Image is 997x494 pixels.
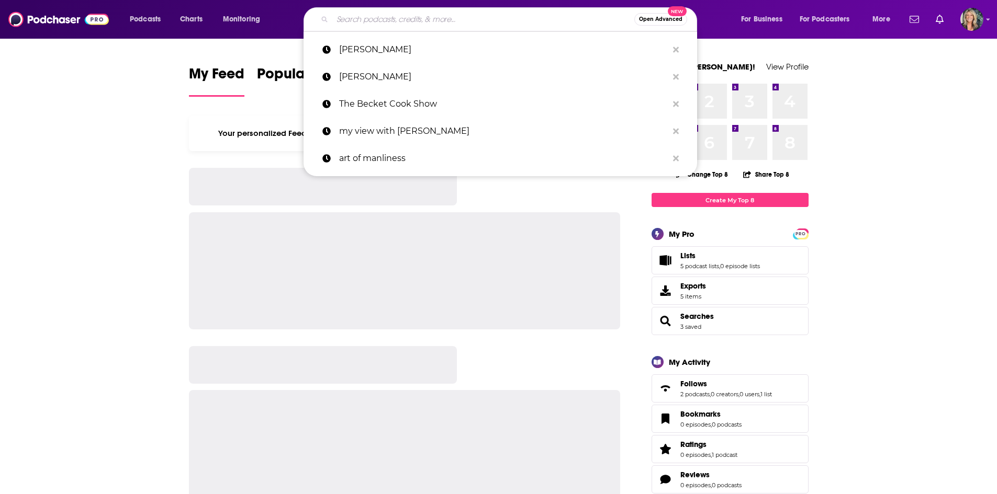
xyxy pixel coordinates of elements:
p: art of manliness [339,145,668,172]
a: 0 podcasts [712,481,742,489]
span: Logged in as lisa.beech [960,8,983,31]
span: , [719,262,720,270]
div: Your personalized Feed is curated based on the Podcasts, Creators, Users, and Lists that you Follow. [189,116,621,151]
div: My Activity [669,357,710,367]
a: 0 users [740,390,759,398]
span: , [711,451,712,458]
span: Reviews [680,470,710,479]
span: Lists [652,246,809,274]
a: art of manliness [304,145,697,172]
a: 0 creators [711,390,738,398]
a: 0 episodes [680,481,711,489]
span: , [711,481,712,489]
span: Searches [652,307,809,335]
button: Open AdvancedNew [634,13,687,26]
a: View Profile [766,62,809,72]
a: 0 episode lists [720,262,760,270]
a: Ratings [655,442,676,456]
div: My Pro [669,229,694,239]
a: Reviews [655,472,676,487]
a: 0 podcasts [712,421,742,428]
a: 1 list [760,390,772,398]
a: 1 podcast [712,451,737,458]
span: Exports [680,281,706,291]
span: , [711,421,712,428]
a: [PERSON_NAME] [304,63,697,90]
span: For Business [741,12,782,27]
a: 3 saved [680,323,701,330]
a: Ratings [680,440,737,449]
a: 0 episodes [680,451,711,458]
span: Reviews [652,465,809,493]
a: Follows [680,379,772,388]
a: PRO [794,229,807,237]
span: Open Advanced [639,17,682,22]
span: 5 items [680,293,706,300]
span: Follows [652,374,809,403]
a: my view with [PERSON_NAME] [304,118,697,145]
button: open menu [865,11,903,28]
button: Share Top 8 [743,164,790,185]
a: Exports [652,277,809,305]
a: Welcome [PERSON_NAME]! [652,62,755,72]
p: my view with lara trump [339,118,668,145]
button: open menu [793,11,865,28]
a: 0 episodes [680,421,711,428]
a: Show notifications dropdown [932,10,948,28]
a: Charts [173,11,209,28]
span: For Podcasters [800,12,850,27]
span: Monitoring [223,12,260,27]
span: Charts [180,12,203,27]
img: User Profile [960,8,983,31]
a: Popular Feed [257,65,346,97]
div: Search podcasts, credits, & more... [313,7,707,31]
a: The Becket Cook Show [304,90,697,118]
a: 2 podcasts [680,390,710,398]
a: Lists [655,253,676,268]
p: Jennie Allen [339,63,668,90]
a: Bookmarks [655,411,676,426]
span: More [872,12,890,27]
span: New [668,6,687,16]
button: open menu [122,11,174,28]
a: [PERSON_NAME] [304,36,697,63]
a: Lists [680,251,760,260]
a: Reviews [680,470,742,479]
span: Ratings [680,440,707,449]
span: Follows [680,379,707,388]
span: Exports [655,283,676,298]
a: Create My Top 8 [652,193,809,207]
span: Bookmarks [652,405,809,433]
span: , [710,390,711,398]
input: Search podcasts, credits, & more... [332,11,634,28]
p: Terri Savelle Foy [339,36,668,63]
span: Lists [680,251,696,260]
span: Ratings [652,435,809,463]
a: Bookmarks [680,409,742,419]
span: Podcasts [130,12,161,27]
a: Searches [655,314,676,328]
span: , [759,390,760,398]
span: , [738,390,740,398]
button: Change Top 8 [670,168,735,181]
a: My Feed [189,65,244,97]
a: Follows [655,381,676,396]
a: Show notifications dropdown [905,10,923,28]
span: Bookmarks [680,409,721,419]
p: The Becket Cook Show [339,90,668,118]
span: Popular Feed [257,65,346,89]
img: Podchaser - Follow, Share and Rate Podcasts [8,9,109,29]
span: My Feed [189,65,244,89]
a: 5 podcast lists [680,262,719,270]
button: open menu [734,11,796,28]
button: open menu [216,11,274,28]
button: Show profile menu [960,8,983,31]
a: Searches [680,312,714,321]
